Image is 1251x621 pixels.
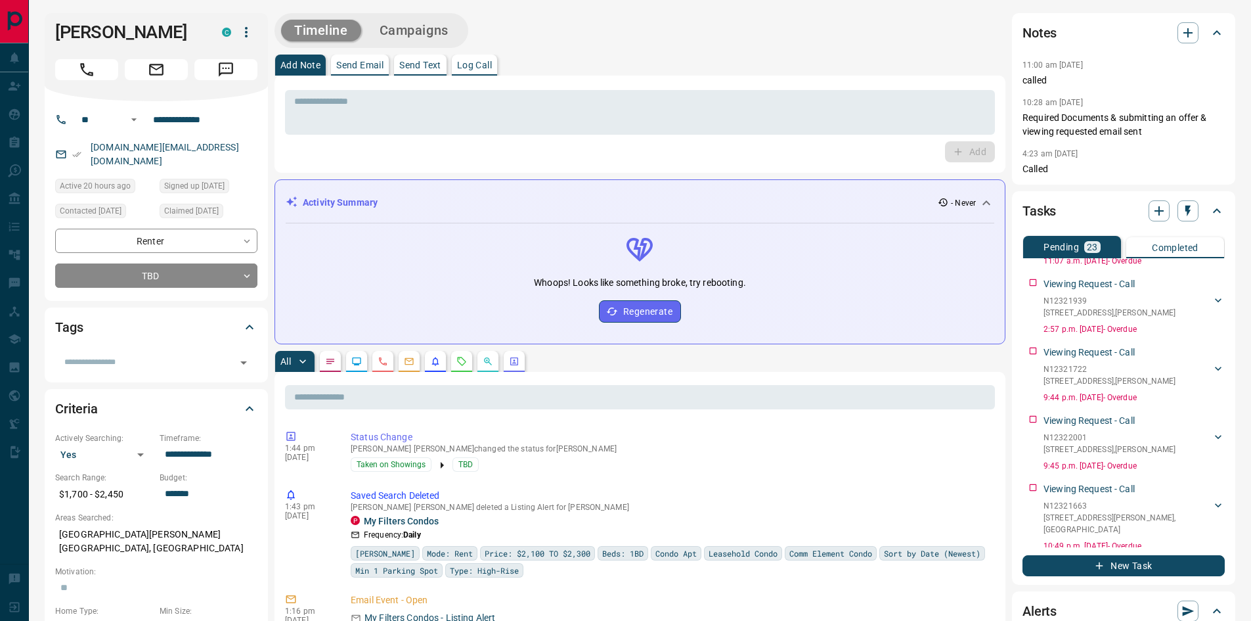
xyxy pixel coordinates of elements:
span: Message [194,59,257,80]
p: Frequency: [364,529,421,541]
svg: Calls [378,356,388,367]
div: Tags [55,311,257,343]
p: N12321663 [1043,500,1212,512]
div: Renter [55,229,257,253]
h2: Criteria [55,398,98,419]
p: Min Size: [160,605,257,617]
svg: Opportunities [483,356,493,367]
p: 2:57 p.m. [DATE] - Overdue [1043,323,1225,335]
div: Notes [1022,17,1225,49]
div: Wed Jul 30 2025 [160,204,257,222]
div: condos.ca [222,28,231,37]
span: Call [55,59,118,80]
p: Areas Searched: [55,512,257,524]
span: [PERSON_NAME] [355,547,415,560]
p: Whoops! Looks like something broke, try rebooting. [534,276,746,290]
button: Open [126,112,142,127]
span: Signed up [DATE] [164,179,225,193]
p: Email Event - Open [351,593,990,607]
p: Viewing Request - Call [1043,482,1135,496]
button: Campaigns [366,20,462,41]
div: property.ca [351,516,360,525]
svg: Requests [456,356,467,367]
p: Viewing Request - Call [1043,277,1135,291]
svg: Agent Actions [509,356,519,367]
button: New Task [1022,555,1225,576]
h2: Tasks [1022,200,1056,221]
p: Budget: [160,472,257,484]
p: [STREET_ADDRESS] , [PERSON_NAME] [1043,307,1175,319]
h2: Notes [1022,22,1057,43]
p: Send Text [399,60,441,70]
div: Wed Jul 30 2025 [55,204,153,222]
a: My Filters Condos [364,516,439,526]
span: Condo Apt [655,547,697,560]
p: Viewing Request - Call [1043,346,1135,359]
button: Regenerate [599,300,681,323]
p: 9:44 p.m. [DATE] - Overdue [1043,392,1225,403]
p: Saved Search Deleted [351,489,990,503]
div: Fri Aug 15 2025 [55,179,153,197]
p: Log Call [457,60,492,70]
p: - Never [951,197,976,209]
span: Type: High-Rise [450,564,519,577]
span: TBD [458,458,473,471]
p: Status Change [351,430,990,444]
span: Mode: Rent [427,547,473,560]
div: N12321939[STREET_ADDRESS],[PERSON_NAME] [1043,292,1225,321]
h2: Tags [55,317,83,338]
p: N12322001 [1043,432,1175,444]
div: N12321663[STREET_ADDRESS][PERSON_NAME],[GEOGRAPHIC_DATA] [1043,497,1225,538]
span: Email [125,59,188,80]
div: Tasks [1022,195,1225,227]
div: Activity Summary- Never [286,191,994,215]
h1: [PERSON_NAME] [55,22,202,43]
p: 1:16 pm [285,607,331,616]
p: Home Type: [55,605,153,617]
svg: Email Verified [72,150,81,159]
svg: Emails [404,356,414,367]
p: 1:44 pm [285,444,331,453]
p: [STREET_ADDRESS] , [PERSON_NAME] [1043,375,1175,387]
span: Sort by Date (Newest) [884,547,980,560]
span: Leasehold Condo [709,547,778,560]
p: Called [1022,162,1225,176]
p: Pending [1043,242,1079,252]
p: 9:45 p.m. [DATE] - Overdue [1043,460,1225,472]
p: 11:00 am [DATE] [1022,60,1083,70]
p: 4:23 am [DATE] [1022,149,1078,158]
span: Price: $2,100 TO $2,300 [485,547,590,560]
p: Activity Summary [303,196,378,210]
p: Motivation: [55,566,257,578]
p: 1:43 pm [285,502,331,511]
p: called [1022,74,1225,87]
span: Claimed [DATE] [164,204,219,218]
p: [STREET_ADDRESS][PERSON_NAME] , [GEOGRAPHIC_DATA] [1043,512,1212,536]
div: TBD [55,264,257,288]
p: [STREET_ADDRESS] , [PERSON_NAME] [1043,444,1175,455]
a: [DOMAIN_NAME][EMAIL_ADDRESS][DOMAIN_NAME] [91,142,239,166]
p: N12321939 [1043,295,1175,307]
p: 10:49 p.m. [DATE] - Overdue [1043,540,1225,552]
p: N12321722 [1043,363,1175,375]
span: Beds: 1BD [602,547,644,560]
p: Actively Searching: [55,432,153,444]
svg: Notes [325,356,336,367]
p: [DATE] [285,511,331,520]
div: Criteria [55,393,257,425]
button: Timeline [281,20,361,41]
span: Taken on Showings [357,458,426,471]
span: Comm Element Condo [789,547,872,560]
p: Send Email [336,60,384,70]
div: N12322001[STREET_ADDRESS],[PERSON_NAME] [1043,429,1225,458]
span: Active 20 hours ago [60,179,131,193]
strong: Daily [403,530,421,540]
p: Viewing Request - Call [1043,414,1135,428]
p: Add Note [280,60,320,70]
svg: Lead Browsing Activity [351,356,362,367]
span: Contacted [DATE] [60,204,121,218]
span: Min 1 Parking Spot [355,564,438,577]
div: Wed Jul 30 2025 [160,179,257,197]
p: All [280,357,291,366]
p: [PERSON_NAME] [PERSON_NAME] changed the status for [PERSON_NAME] [351,444,990,453]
